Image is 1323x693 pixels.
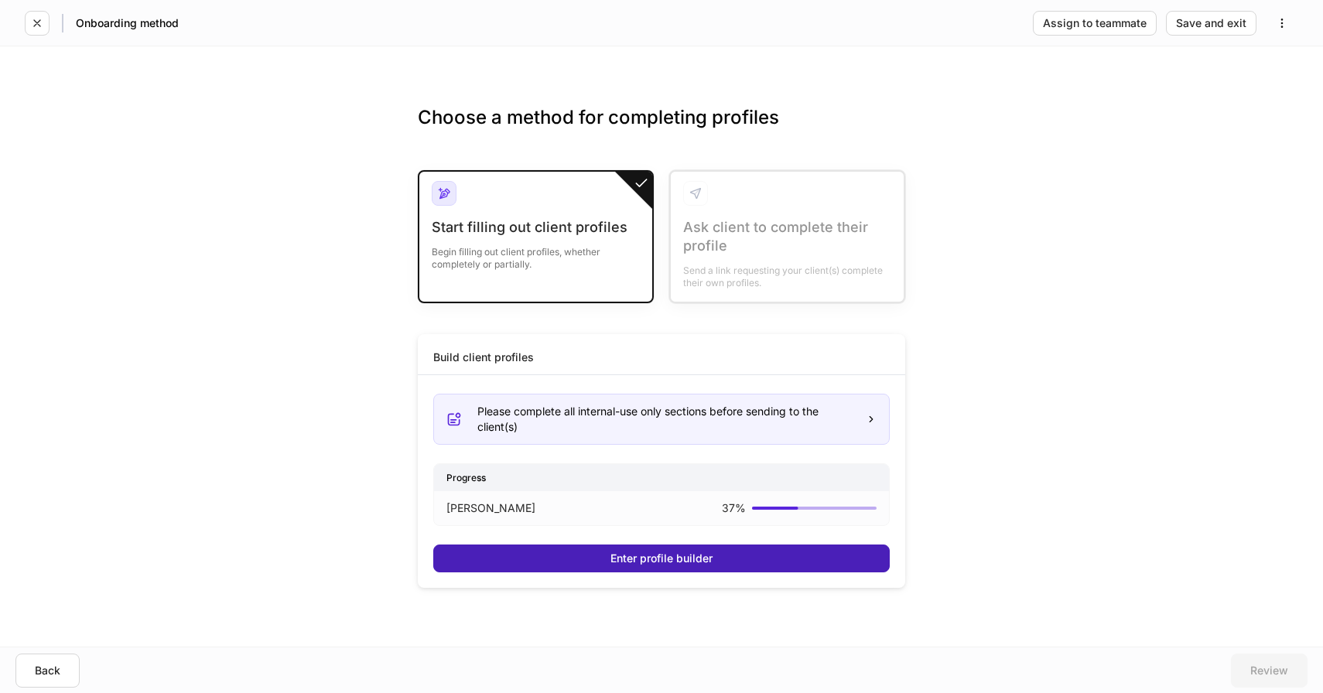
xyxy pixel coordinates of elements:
div: Build client profiles [433,350,534,365]
div: Begin filling out client profiles, whether completely or partially. [432,237,640,271]
div: Enter profile builder [610,553,713,564]
h5: Onboarding method [76,15,179,31]
p: [PERSON_NAME] [446,500,535,516]
div: Save and exit [1176,18,1246,29]
div: Back [35,665,60,676]
h3: Choose a method for completing profiles [418,105,905,155]
div: Progress [434,464,889,491]
div: Assign to teammate [1043,18,1147,29]
p: 37 % [722,500,746,516]
div: Start filling out client profiles [432,218,640,237]
button: Enter profile builder [433,544,890,572]
button: Assign to teammate [1033,11,1157,36]
div: Please complete all internal-use only sections before sending to the client(s) [477,404,853,435]
button: Back [15,654,80,688]
button: Save and exit [1166,11,1256,36]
